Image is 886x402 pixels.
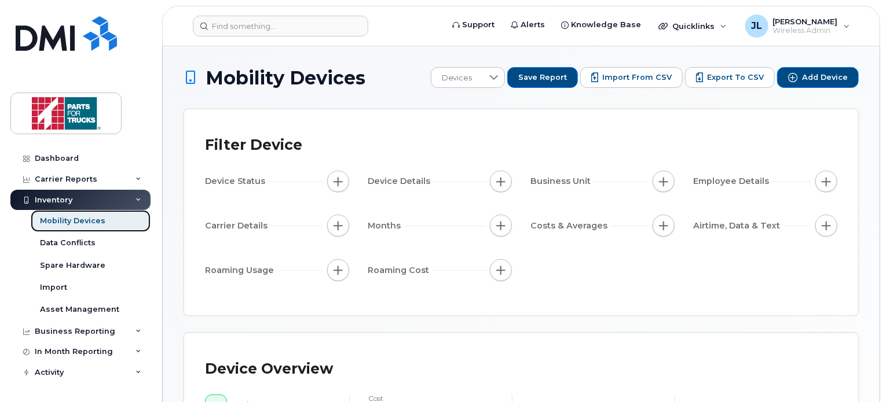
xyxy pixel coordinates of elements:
[205,175,269,187] span: Device Status
[368,264,433,276] span: Roaming Cost
[530,175,594,187] span: Business Unit
[205,354,333,384] div: Device Overview
[205,130,302,160] div: Filter Device
[802,72,848,83] span: Add Device
[205,220,271,232] span: Carrier Details
[368,394,493,402] h4: cost
[507,67,578,88] button: Save Report
[602,72,672,83] span: Import from CSV
[685,67,775,88] button: Export to CSV
[205,264,277,276] span: Roaming Usage
[368,175,434,187] span: Device Details
[580,67,683,88] button: Import from CSV
[518,72,567,83] span: Save Report
[777,67,859,88] button: Add Device
[693,220,784,232] span: Airtime, Data & Text
[431,68,483,88] span: Devices
[530,220,611,232] span: Costs & Averages
[368,220,404,232] span: Months
[707,72,764,83] span: Export to CSV
[206,68,365,88] span: Mobility Devices
[693,175,772,187] span: Employee Details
